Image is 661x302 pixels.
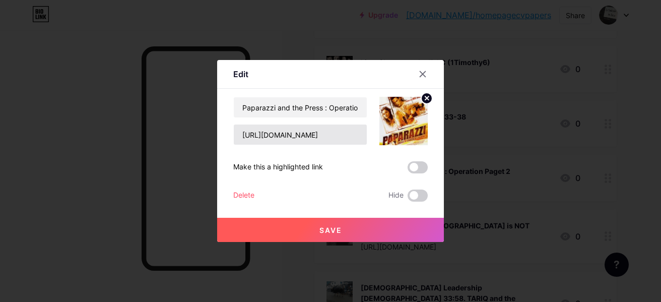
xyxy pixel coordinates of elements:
input: URL [234,125,367,145]
input: Title [234,97,367,117]
div: Make this a highlighted link [233,161,323,173]
div: Edit [233,68,248,80]
button: Save [217,218,444,242]
img: link_thumbnail [379,97,428,145]
span: Save [319,226,342,234]
span: Hide [388,190,404,202]
div: Delete [233,190,254,202]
